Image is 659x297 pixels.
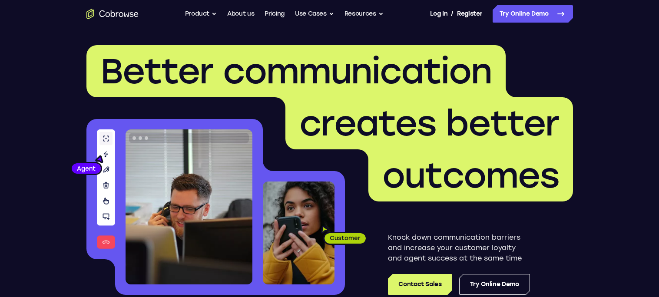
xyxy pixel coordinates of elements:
[227,5,254,23] a: About us
[295,5,334,23] button: Use Cases
[457,5,482,23] a: Register
[265,5,285,23] a: Pricing
[299,102,559,144] span: creates better
[430,5,447,23] a: Log In
[382,155,559,196] span: outcomes
[451,9,454,19] span: /
[388,274,452,295] a: Contact Sales
[344,5,384,23] button: Resources
[493,5,573,23] a: Try Online Demo
[185,5,217,23] button: Product
[388,232,530,264] p: Knock down communication barriers and increase your customer loyalty and agent success at the sam...
[459,274,530,295] a: Try Online Demo
[100,50,492,92] span: Better communication
[86,9,139,19] a: Go to the home page
[126,129,252,284] img: A customer support agent talking on the phone
[263,181,334,284] img: A customer holding their phone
